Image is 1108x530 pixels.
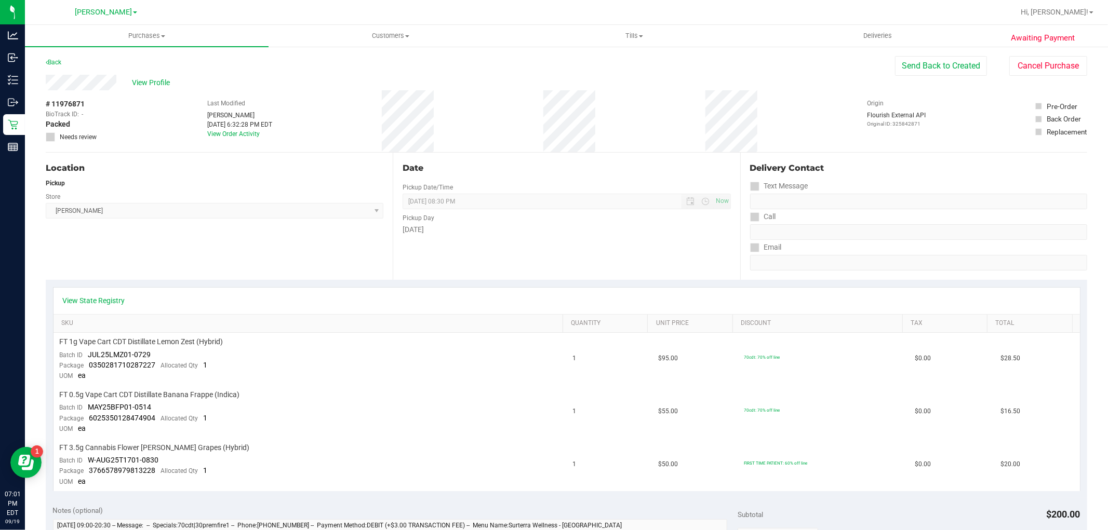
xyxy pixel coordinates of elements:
[403,224,730,235] div: [DATE]
[10,447,42,478] iframe: Resource center
[60,467,84,474] span: Package
[8,119,18,130] inline-svg: Retail
[89,466,156,474] span: 3766578979813228
[60,132,97,142] span: Needs review
[512,25,756,47] a: Tills
[656,319,729,328] a: Unit Price
[573,406,577,416] span: 1
[207,130,260,138] a: View Order Activity
[25,31,269,40] span: Purchases
[1000,459,1020,469] span: $20.00
[571,319,644,328] a: Quantity
[5,490,20,518] p: 07:01 PM EDT
[895,56,987,76] button: Send Back to Created
[46,119,70,130] span: Packed
[750,209,776,224] label: Call
[60,478,73,485] span: UOM
[403,183,453,192] label: Pickup Date/Time
[8,52,18,63] inline-svg: Inbound
[207,99,245,108] label: Last Modified
[750,194,1087,209] input: Format: (999) 999-9999
[750,240,782,255] label: Email
[46,99,85,110] span: # 11976871
[1000,354,1020,363] span: $28.50
[750,179,808,194] label: Text Message
[60,443,250,453] span: FT 3.5g Cannabis Flower [PERSON_NAME] Grapes (Hybrid)
[269,31,512,40] span: Customers
[995,319,1068,328] a: Total
[756,25,999,47] a: Deliveries
[573,459,577,469] span: 1
[911,319,983,328] a: Tax
[46,162,383,174] div: Location
[5,518,20,525] p: 09/19
[750,162,1087,174] div: Delivery Contact
[403,162,730,174] div: Date
[161,467,198,474] span: Allocated Qty
[1047,509,1080,520] span: $200.00
[1000,406,1020,416] span: $16.50
[741,319,898,328] a: Discount
[573,354,577,363] span: 1
[8,30,18,40] inline-svg: Analytics
[60,337,223,347] span: FT 1g Vape Cart CDT Distillate Lemon Zest (Hybrid)
[867,99,884,108] label: Origin
[204,466,208,474] span: 1
[8,142,18,152] inline-svg: Reports
[8,97,18,107] inline-svg: Outbound
[46,110,79,119] span: BioTrack ID:
[60,404,83,411] span: Batch ID
[60,390,240,400] span: FT 0.5g Vape Cart CDT Distillate Banana Frappe (Indica)
[46,192,60,201] label: Store
[53,506,103,514] span: Notes (optional)
[1009,56,1087,76] button: Cancel Purchase
[31,445,43,458] iframe: Resource center unread badge
[78,424,86,432] span: ea
[78,477,86,485] span: ea
[513,31,755,40] span: Tills
[204,414,208,422] span: 1
[25,25,269,47] a: Purchases
[207,120,272,129] div: [DATE] 6:32:28 PM EDT
[8,75,18,85] inline-svg: Inventory
[46,59,61,66] a: Back
[867,111,926,128] div: Flourish External API
[61,319,559,328] a: SKU
[849,31,906,40] span: Deliveries
[915,354,931,363] span: $0.00
[744,407,780,413] span: 70cdt: 70% off line
[60,372,73,379] span: UOM
[403,213,434,223] label: Pickup Day
[1047,114,1081,124] div: Back Order
[658,406,678,416] span: $55.00
[60,415,84,422] span: Package
[915,406,931,416] span: $0.00
[204,361,208,369] span: 1
[78,371,86,379] span: ea
[82,110,83,119] span: -
[46,180,65,187] strong: Pickup
[1011,32,1075,44] span: Awaiting Payment
[658,354,678,363] span: $95.00
[738,510,763,519] span: Subtotal
[915,459,931,469] span: $0.00
[60,351,83,359] span: Batch ID
[88,403,152,411] span: MAY25BFP01-0514
[161,415,198,422] span: Allocated Qty
[744,355,780,360] span: 70cdt: 70% off line
[1047,127,1087,137] div: Replacement
[60,425,73,432] span: UOM
[658,459,678,469] span: $50.00
[89,361,156,369] span: 0350281710287227
[89,414,156,422] span: 6025350128474904
[88,456,159,464] span: W-AUG25T1701-0830
[60,362,84,369] span: Package
[1047,101,1077,112] div: Pre-Order
[75,8,132,17] span: [PERSON_NAME]
[207,111,272,120] div: [PERSON_NAME]
[88,350,151,359] span: JUL25LMZ01-0729
[132,77,173,88] span: View Profile
[161,362,198,369] span: Allocated Qty
[63,295,125,306] a: View State Registry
